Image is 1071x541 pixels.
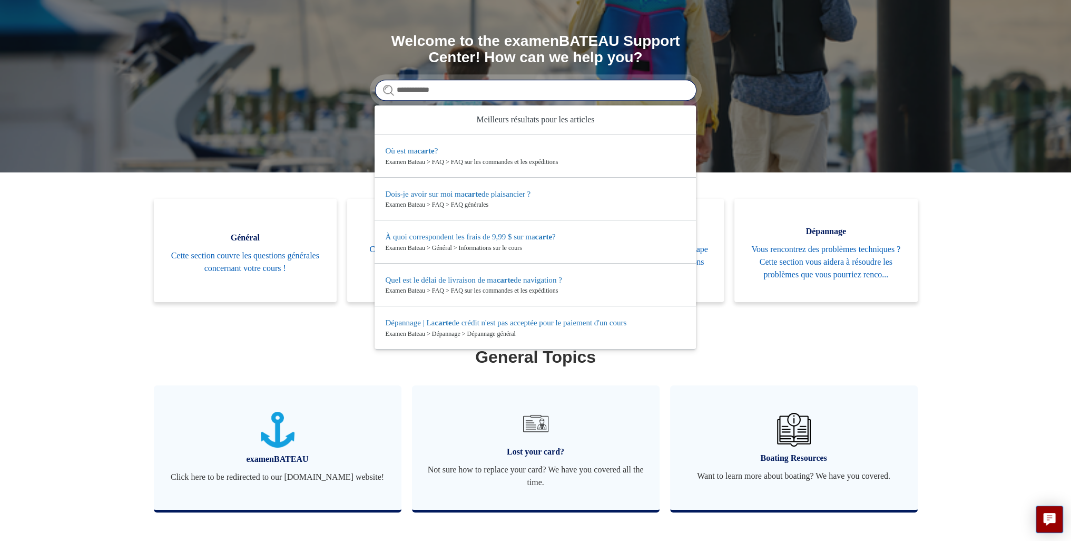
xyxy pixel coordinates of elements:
em: carte [497,276,514,284]
img: 01JRG6G4NA4NJ1BVG8MJM761YH [519,407,553,440]
zd-autocomplete-breadcrumbs-multibrand: Examen Bateau > FAQ > FAQ sur les commandes et les expéditions [385,286,685,295]
span: Cette section répondra aux questions que vous pourriez avoir et qui ont déjà été posées auparavant ! [363,243,515,281]
img: 01JTNN85WSQ5FQ6HNXPDSZ7SRA [261,412,294,448]
span: Cette section couvre les questions générales concernant votre cours ! [170,249,321,275]
span: Boating Resources [686,452,902,465]
zd-autocomplete-breadcrumbs-multibrand: Examen Bateau > FAQ > FAQ générales [385,200,685,209]
a: examenBATEAU Click here to be redirected to our [DOMAIN_NAME] website! [154,385,401,510]
em: carte [535,233,552,241]
span: Général [170,231,321,244]
a: Boating Resources Want to learn more about boating? We have you covered. [670,385,918,510]
zd-autocomplete-breadcrumbs-multibrand: Examen Bateau > Général > Informations sur le cours [385,243,685,253]
zd-autocomplete-header: Meilleurs résultats pour les articles [375,105,696,134]
zd-autocomplete-title-multibrand: Résultat suggéré 2 Dois-je avoir sur moi ma carte de plaisancier ? [385,190,530,200]
zd-autocomplete-breadcrumbs-multibrand: Examen Bateau > FAQ > FAQ sur les commandes et les expéditions [385,157,685,167]
zd-autocomplete-title-multibrand: Résultat suggéré 3 À quoi correspondent les frais de 9,99 $ sur ma carte ? [385,233,555,243]
a: Lost your card? Not sure how to replace your card? We have you covered all the time. [412,385,660,510]
span: Want to learn more about boating? We have you covered. [686,470,902,482]
span: Not sure how to replace your card? We have you covered all the time. [428,463,644,489]
input: Search [375,80,696,101]
span: examenBATEAU [170,453,386,466]
em: carte [435,318,451,327]
span: Click here to be redirected to our [DOMAIN_NAME] website! [170,471,386,484]
h1: Welcome to the examenBATEAU Support Center! How can we help you? [375,33,696,66]
zd-autocomplete-title-multibrand: Résultat suggéré 5 Dépannage | La carte de crédit n'est pas acceptée pour le paiement d'un cours [385,318,626,329]
zd-autocomplete-breadcrumbs-multibrand: Examen Bateau > Dépannage > Dépannage général [385,329,685,339]
a: FAQ Cette section répondra aux questions que vous pourriez avoir et qui ont déjà été posées aupar... [347,199,530,302]
a: Dépannage Vous rencontrez des problèmes techniques ? Cette section vous aidera à résoudre les pro... [734,199,918,302]
button: Live chat [1036,506,1063,533]
h1: General Topics [156,344,915,370]
em: carte [464,190,481,198]
zd-autocomplete-title-multibrand: Résultat suggéré 4 Quel est le délai de livraison de ma carte de navigation ? [385,276,562,286]
span: FAQ [363,225,515,238]
span: Vous rencontrez des problèmes techniques ? Cette section vous aidera à résoudre les problèmes que... [750,243,902,281]
span: Dépannage [750,225,902,238]
span: Lost your card? [428,446,644,458]
img: 01JHREV2E6NG3DHE8VTG8QH796 [777,413,811,447]
zd-autocomplete-title-multibrand: Résultat suggéré 1 Où est ma carte? [385,147,438,157]
a: Général Cette section couvre les questions générales concernant votre cours ! [154,199,337,302]
em: carte [417,147,434,155]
